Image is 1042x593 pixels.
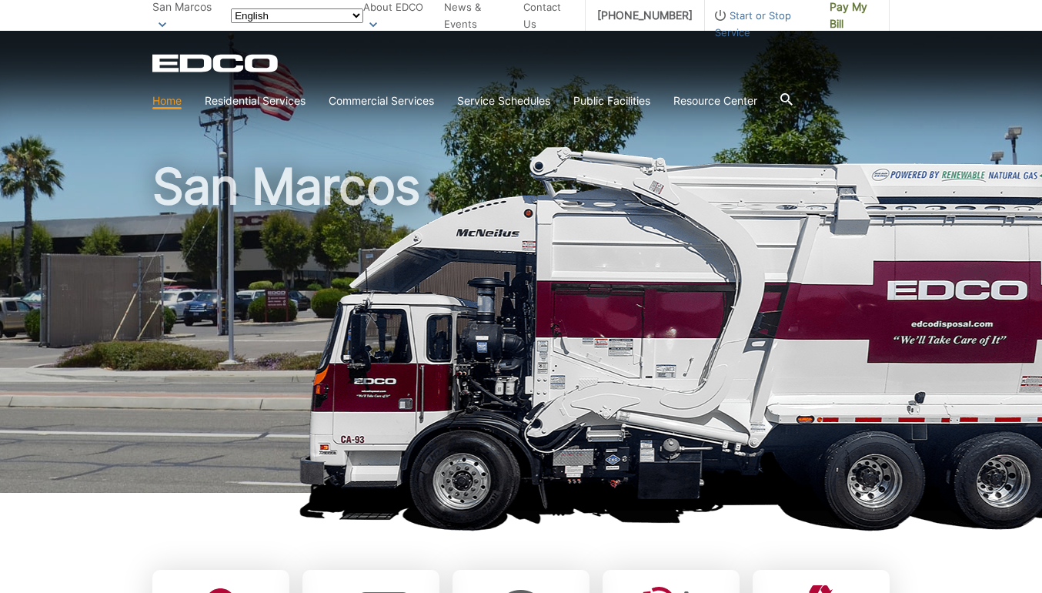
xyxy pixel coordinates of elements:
[673,92,757,109] a: Resource Center
[152,162,890,500] h1: San Marcos
[457,92,550,109] a: Service Schedules
[205,92,306,109] a: Residential Services
[231,8,363,23] select: Select a language
[329,92,434,109] a: Commercial Services
[152,92,182,109] a: Home
[152,54,280,72] a: EDCD logo. Return to the homepage.
[573,92,650,109] a: Public Facilities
